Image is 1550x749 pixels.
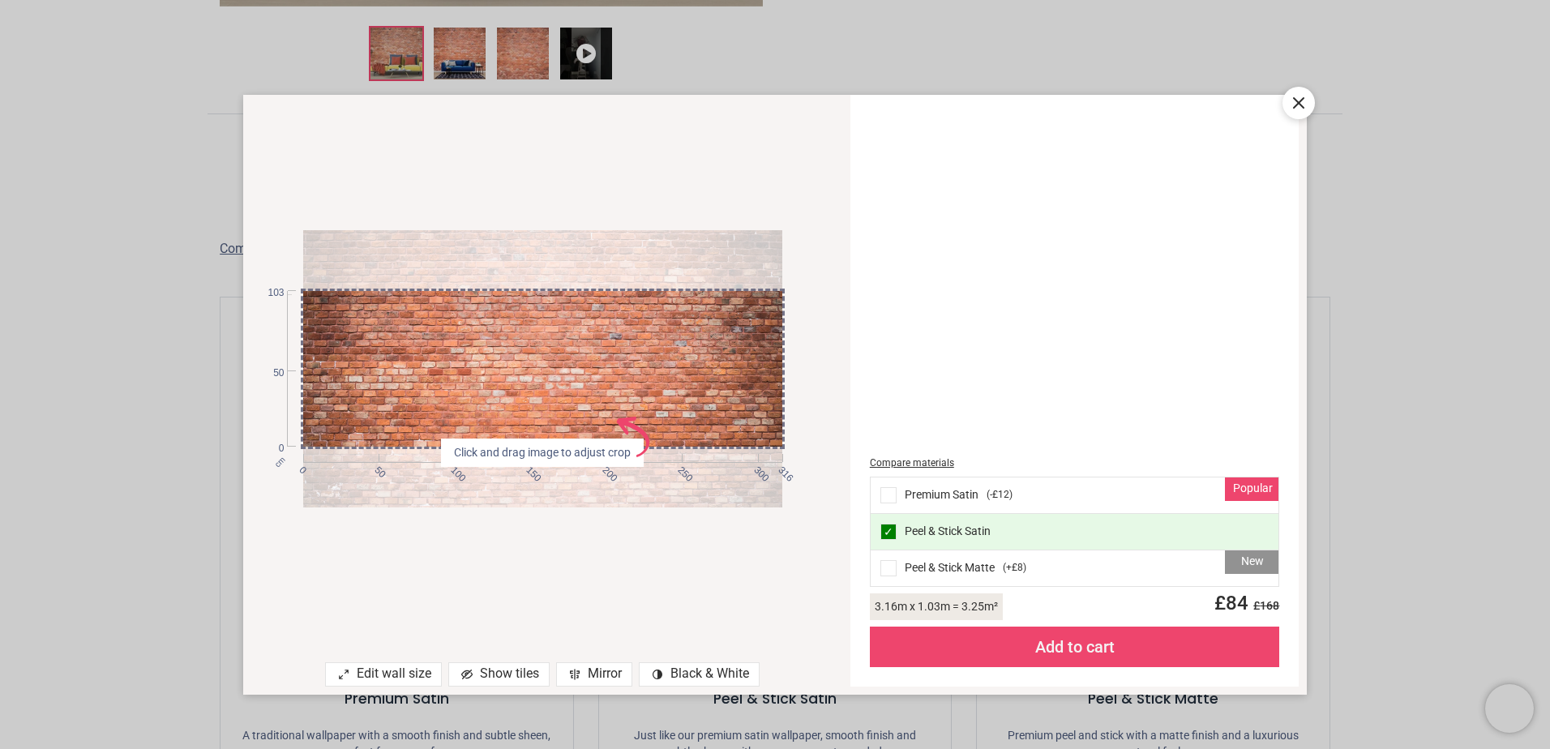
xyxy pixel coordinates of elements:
[1003,561,1026,575] span: ( +£8 )
[884,526,893,537] span: ✓
[751,464,761,474] span: 300
[296,464,306,474] span: 0
[870,456,1280,470] div: Compare materials
[272,456,286,469] span: cm
[775,464,786,474] span: 316
[523,464,533,474] span: 150
[254,442,285,456] span: 0
[1225,477,1278,502] div: Popular
[325,662,442,687] div: Edit wall size
[870,593,1003,620] div: 3.16 m x 1.03 m = 3.25 m²
[639,662,760,687] div: Black & White
[447,464,458,474] span: 100
[871,550,1279,586] div: Peel & Stick Matte
[371,464,382,474] span: 50
[987,488,1013,502] span: ( -£12 )
[1248,599,1279,612] span: £ 168
[674,464,685,474] span: 250
[1205,592,1279,614] span: £ 84
[871,514,1279,550] div: Peel & Stick Satin
[871,477,1279,514] div: Premium Satin
[599,464,610,474] span: 200
[556,662,632,687] div: Mirror
[254,366,285,380] span: 50
[1485,684,1534,733] iframe: Brevo live chat
[447,445,637,461] span: Click and drag image to adjust crop
[1225,550,1278,575] div: New
[448,662,550,687] div: Show tiles
[870,627,1280,667] div: Add to cart
[254,286,285,300] span: 103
